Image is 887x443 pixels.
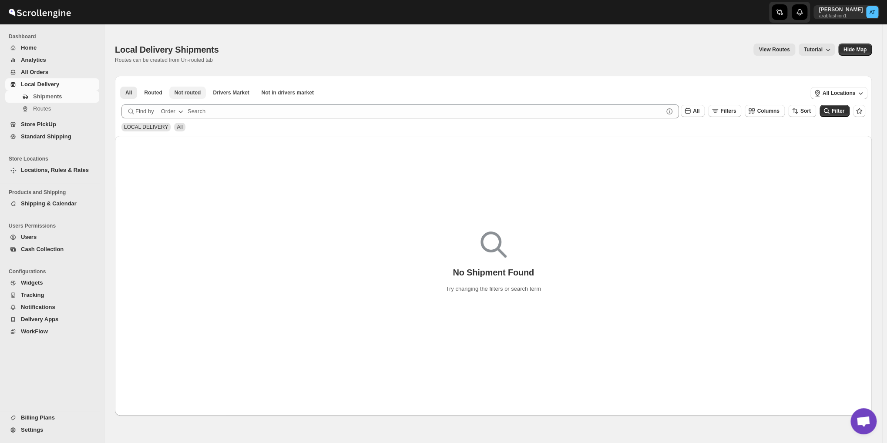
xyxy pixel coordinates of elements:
span: Local Delivery Shipments [115,45,219,54]
span: Store PickUp [21,121,56,128]
button: Home [5,42,99,54]
button: Sort [788,105,816,117]
span: Store Locations [9,155,100,162]
button: Shipping & Calendar [5,198,99,210]
span: Tutorial [804,47,823,53]
span: Shipments [33,93,62,100]
span: Not routed [175,89,201,96]
button: Billing Plans [5,412,99,424]
span: Notifications [21,304,55,310]
button: Claimable [208,87,254,99]
button: Analytics [5,54,99,66]
span: Delivery Apps [21,316,58,322]
span: Users [21,234,37,240]
button: All [681,105,705,117]
span: Aziz Taher [866,6,878,18]
span: Routes [33,105,51,112]
span: Hide Map [843,46,867,53]
span: Tracking [21,292,44,298]
button: Widgets [5,277,99,289]
span: Billing Plans [21,414,55,421]
span: Filters [720,108,736,114]
span: WorkFlow [21,328,48,335]
div: Order [161,107,175,116]
button: Order [156,104,190,118]
text: AT [869,10,875,15]
span: Find by [135,107,154,116]
span: Sort [800,108,811,114]
span: Columns [757,108,779,114]
button: Columns [745,105,784,117]
span: LOCAL DELIVERY [124,124,168,130]
p: arabfashion1 [819,13,863,18]
span: All [693,108,699,114]
img: ScrollEngine [7,1,72,23]
button: Notifications [5,301,99,313]
button: All [120,87,137,99]
span: Shipping & Calendar [21,200,77,207]
button: Users [5,231,99,243]
button: All Locations [810,87,867,99]
span: Dashboard [9,33,100,40]
button: Filter [820,105,850,117]
span: Home [21,44,37,51]
button: Tracking [5,289,99,301]
span: Local Delivery [21,81,59,87]
button: Routed [139,87,167,99]
span: Products and Shipping [9,189,100,196]
button: Unrouted [169,87,206,99]
button: Settings [5,424,99,436]
span: Filter [832,108,844,114]
span: Configurations [9,268,100,275]
button: Cash Collection [5,243,99,255]
input: Search [188,104,663,118]
span: All [125,89,132,96]
button: Tutorial [799,44,835,56]
span: All [177,124,182,130]
button: Un-claimable [256,87,319,99]
button: WorkFlow [5,326,99,338]
span: Routed [144,89,162,96]
span: View Routes [759,46,790,53]
button: Filters [708,105,741,117]
button: Map action label [838,44,872,56]
span: All Locations [823,90,855,97]
button: Routes [5,103,99,115]
p: Routes can be created from Un-routed tab [115,57,222,64]
p: [PERSON_NAME] [819,6,863,13]
p: No Shipment Found [453,267,534,278]
span: Cash Collection [21,246,64,252]
button: All Orders [5,66,99,78]
span: Analytics [21,57,46,63]
img: Empty search results [480,232,507,258]
span: Settings [21,426,43,433]
span: Standard Shipping [21,133,71,140]
a: Open chat [850,408,877,434]
span: Widgets [21,279,43,286]
span: All Orders [21,69,48,75]
button: Locations, Rules & Rates [5,164,99,176]
span: Drivers Market [213,89,249,96]
p: Try changing the filters or search term [446,285,541,293]
span: Users Permissions [9,222,100,229]
button: view route [753,44,795,56]
button: Delivery Apps [5,313,99,326]
button: Shipments [5,91,99,103]
span: Locations, Rules & Rates [21,167,89,173]
span: Not in drivers market [262,89,314,96]
button: User menu [813,5,879,19]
